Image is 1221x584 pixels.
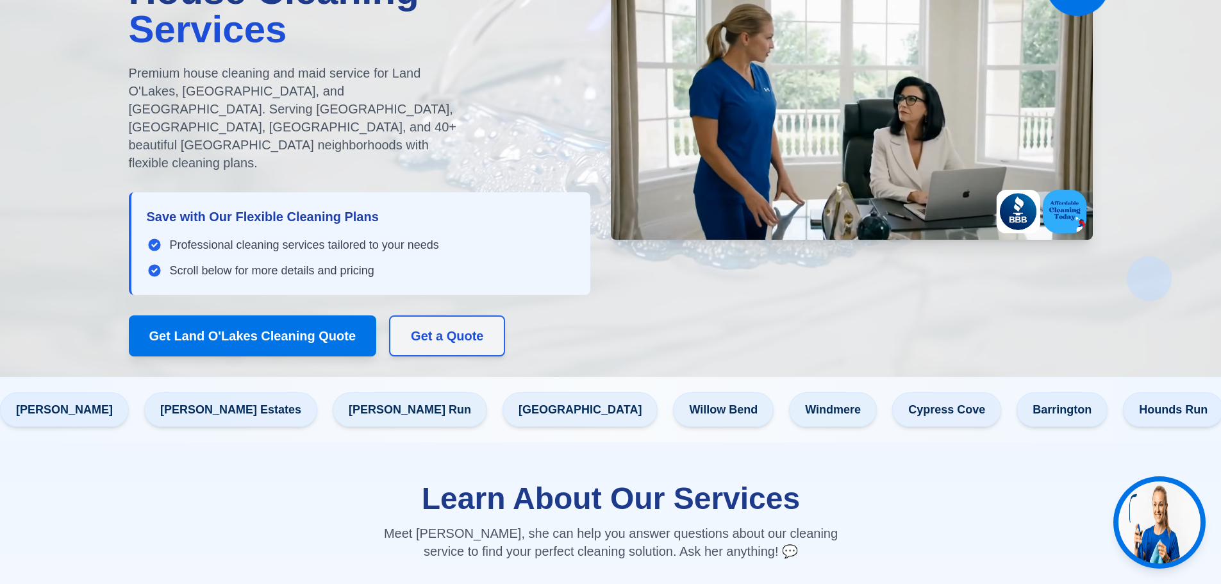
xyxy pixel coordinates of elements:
[789,392,877,427] span: Windmere
[129,483,1093,514] h2: Learn About Our Services
[892,392,1001,427] span: Cypress Cove
[1118,481,1200,563] img: Jen
[170,236,439,254] span: Professional cleaning services tailored to your needs
[389,315,505,356] button: Get a Quote
[503,392,658,427] span: [GEOGRAPHIC_DATA]
[144,392,317,427] span: [PERSON_NAME] Estates
[129,315,377,356] button: Get Land O'Lakes Cleaning Quote
[170,262,374,279] span: Scroll below for more details and pricing
[1113,476,1206,569] button: Get help from Jen
[1017,392,1108,427] span: Barrington
[129,64,457,172] p: Premium house cleaning and maid service for Land O'Lakes, [GEOGRAPHIC_DATA], and [GEOGRAPHIC_DATA...
[129,8,287,51] span: Services
[147,208,575,226] h3: Save with Our Flexible Cleaning Plans
[673,392,774,427] span: Willow Bend
[365,524,857,560] p: Meet [PERSON_NAME], she can help you answer questions about our cleaning service to find your per...
[333,392,487,427] span: [PERSON_NAME] Run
